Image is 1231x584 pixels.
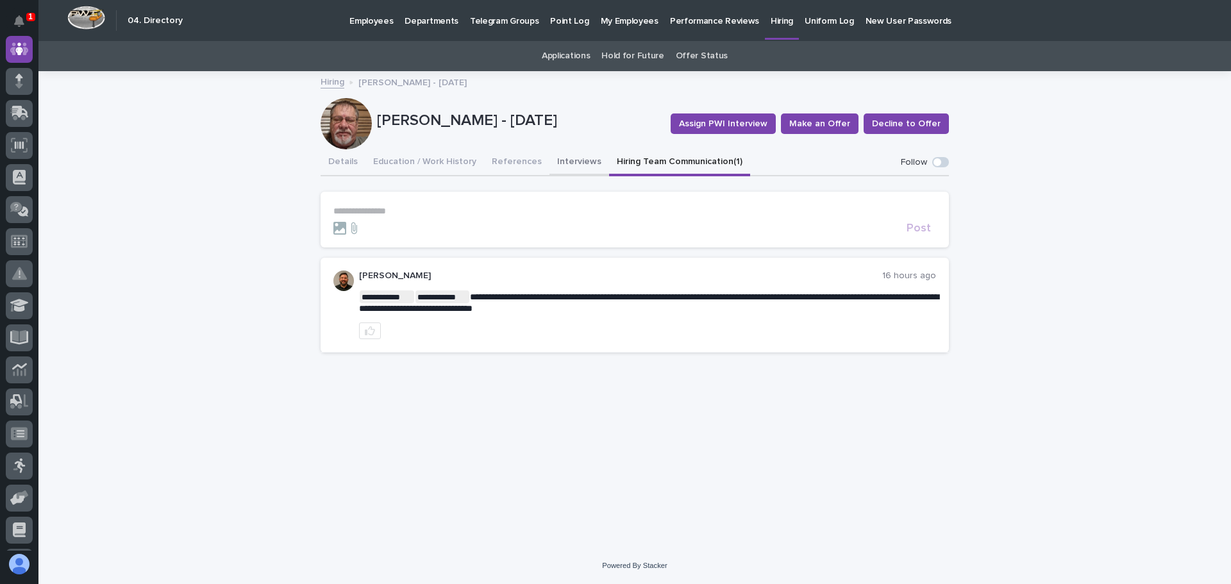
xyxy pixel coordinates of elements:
[67,6,105,29] img: Workspace Logo
[321,149,365,176] button: Details
[901,222,936,234] button: Post
[359,271,882,281] p: [PERSON_NAME]
[602,562,667,569] a: Powered By Stacker
[609,149,750,176] button: Hiring Team Communication (1)
[128,15,183,26] h2: 04. Directory
[377,112,660,130] p: [PERSON_NAME] - [DATE]
[789,117,850,130] span: Make an Offer
[6,8,33,35] button: Notifications
[679,117,767,130] span: Assign PWI Interview
[864,113,949,134] button: Decline to Offer
[781,113,858,134] button: Make an Offer
[542,41,590,71] a: Applications
[907,222,931,234] span: Post
[484,149,549,176] button: References
[28,12,33,21] p: 1
[358,74,467,88] p: [PERSON_NAME] - [DATE]
[16,15,33,36] div: Notifications1
[676,41,728,71] a: Offer Status
[359,322,381,339] button: like this post
[882,271,936,281] p: 16 hours ago
[333,271,354,291] img: AOh14GiWKAYVPIbfHyIkyvX2hiPF8_WCcz-HU3nlZscn=s96-c
[549,149,609,176] button: Interviews
[872,117,941,130] span: Decline to Offer
[601,41,664,71] a: Hold for Future
[671,113,776,134] button: Assign PWI Interview
[6,551,33,578] button: users-avatar
[321,74,344,88] a: Hiring
[901,157,927,168] p: Follow
[365,149,484,176] button: Education / Work History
